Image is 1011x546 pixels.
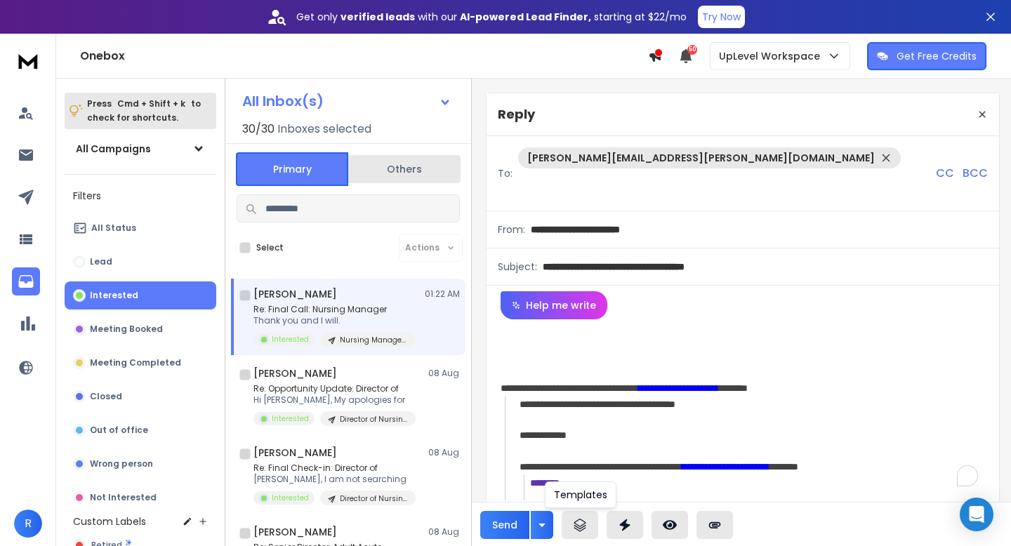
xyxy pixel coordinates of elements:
h3: Custom Labels [73,514,146,528]
h1: [PERSON_NAME] [253,525,337,539]
h1: [PERSON_NAME] [253,446,337,460]
p: Lead [90,256,112,267]
p: Thank you and I will. [253,315,416,326]
span: 50 [687,45,697,55]
h1: All Inbox(s) [242,94,324,108]
h1: Onebox [80,48,648,65]
p: Meeting Completed [90,357,181,368]
p: UpLevel Workspace [719,49,826,63]
div: To enrich screen reader interactions, please activate Accessibility in Grammarly extension settings [487,319,999,500]
button: Meeting Booked [65,315,216,343]
button: R [14,510,42,538]
h3: Inboxes selected [277,121,371,138]
p: Closed [90,391,122,402]
p: Press to check for shortcuts. [87,97,201,125]
img: logo [14,48,42,74]
p: 01:22 AM [425,288,460,300]
p: BCC [963,165,988,182]
p: Re: Final Call: Nursing Manager [253,304,416,315]
button: Meeting Completed [65,349,216,377]
h1: [PERSON_NAME] [253,366,337,380]
button: Get Free Credits [867,42,986,70]
div: Open Intercom Messenger [960,498,993,531]
button: All Status [65,214,216,242]
p: Interested [90,290,138,301]
p: Interested [272,413,309,424]
p: 08 Aug [428,447,460,458]
p: Get Free Credits [897,49,977,63]
p: Subject: [498,260,537,274]
p: All Status [91,222,136,234]
h3: Filters [65,186,216,206]
button: Wrong person [65,450,216,478]
p: Try Now [702,10,741,24]
p: CC [936,165,954,182]
button: Interested [65,281,216,309]
button: Others [348,154,461,185]
button: Help me write [501,291,607,319]
button: Not Interested [65,484,216,512]
h1: [PERSON_NAME] [253,287,337,301]
button: Primary [236,152,348,186]
button: Lead [65,248,216,276]
strong: verified leads [341,10,415,24]
p: Nursing Manager - Labor and Delivery ([GEOGRAPHIC_DATA]-1112) [340,335,407,345]
p: Re: Final Check-in: Director of [253,462,416,474]
div: Templates [545,481,616,508]
p: Out of office [90,425,148,436]
button: Send [480,511,529,539]
p: Wrong person [90,458,153,470]
button: All Campaigns [65,135,216,163]
p: Get only with our starting at $22/mo [296,10,687,24]
p: 08 Aug [428,526,460,538]
p: Re: Opportunity Update: Director of [253,383,416,394]
button: All Inbox(s) [231,87,463,115]
p: Interested [272,334,309,345]
p: Reply [498,105,535,124]
strong: AI-powered Lead Finder, [460,10,591,24]
p: Interested [272,493,309,503]
p: Director of Nursing (MI-1116) [340,414,407,425]
p: [PERSON_NAME], I am not searching [253,474,416,485]
p: [PERSON_NAME][EMAIL_ADDRESS][PERSON_NAME][DOMAIN_NAME] [527,151,875,165]
p: Not Interested [90,492,157,503]
p: From: [498,222,525,237]
button: Try Now [698,6,745,28]
p: To: [498,166,513,180]
span: Cmd + Shift + k [115,95,187,112]
label: Select [256,242,284,253]
h1: All Campaigns [76,142,151,156]
button: Closed [65,382,216,411]
span: 30 / 30 [242,121,275,138]
p: Meeting Booked [90,324,163,335]
p: 08 Aug [428,368,460,379]
p: Hi [PERSON_NAME], My apologies for [253,394,416,406]
button: Out of office [65,416,216,444]
p: Director of Nursing (MI-1116) [340,493,407,504]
